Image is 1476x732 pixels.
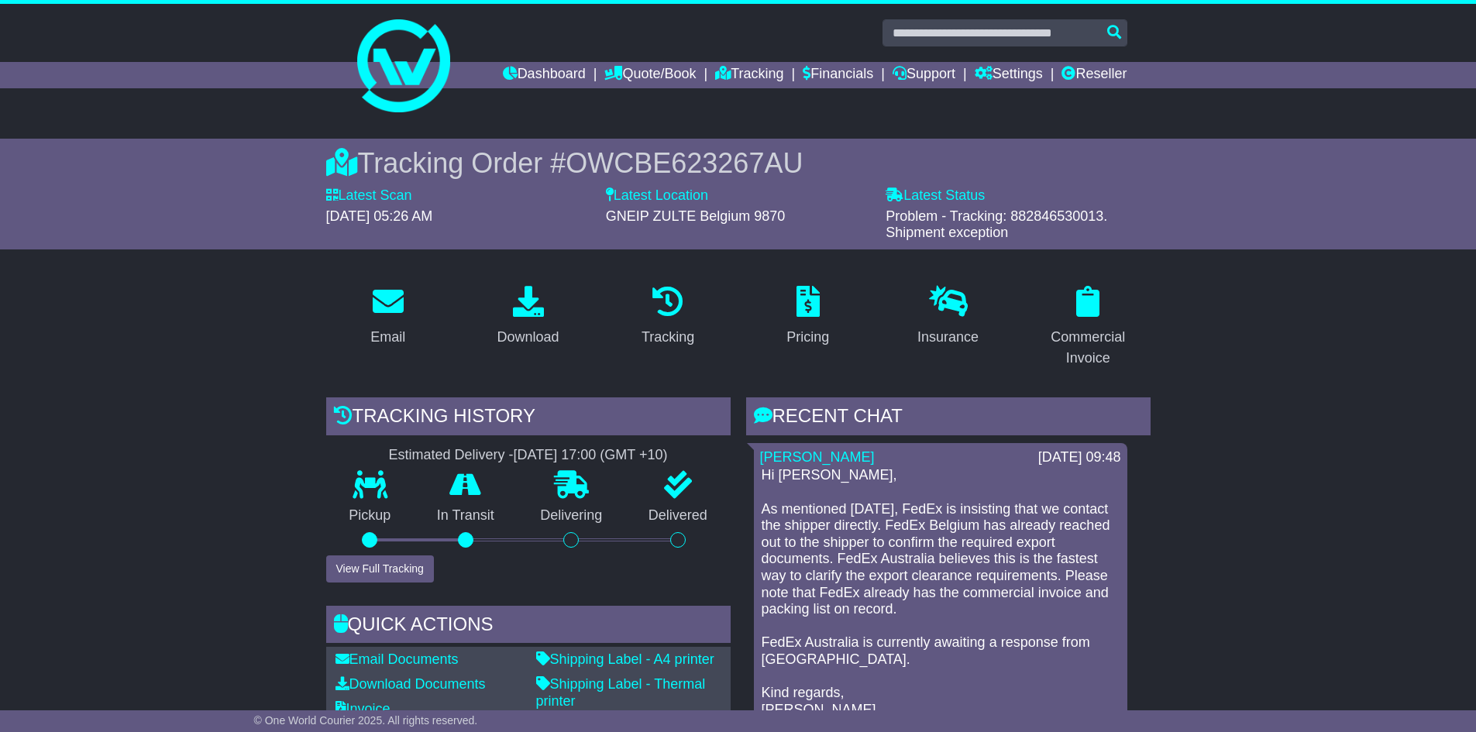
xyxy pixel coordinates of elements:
a: Invoice [335,701,391,717]
label: Latest Scan [326,187,412,204]
p: Hi [PERSON_NAME], As mentioned [DATE], FedEx is insisting that we contact the shipper directly. F... [762,467,1120,718]
div: Tracking [642,327,694,348]
label: Latest Status [886,187,985,204]
a: Download [487,280,569,353]
div: Email [370,327,405,348]
span: © One World Courier 2025. All rights reserved. [254,714,478,727]
div: RECENT CHAT [746,397,1151,439]
div: Commercial Invoice [1036,327,1141,369]
div: Tracking Order # [326,146,1151,180]
p: Delivered [625,507,731,524]
label: Latest Location [606,187,708,204]
a: Shipping Label - Thermal printer [536,676,706,709]
a: Support [893,62,955,88]
a: Email Documents [335,651,459,667]
a: Tracking [631,280,704,353]
a: Reseller [1061,62,1127,88]
a: Commercial Invoice [1026,280,1151,374]
a: Dashboard [503,62,586,88]
p: Delivering [518,507,626,524]
div: Insurance [917,327,979,348]
a: Pricing [776,280,839,353]
div: [DATE] 09:48 [1038,449,1121,466]
a: Quote/Book [604,62,696,88]
a: Insurance [907,280,989,353]
div: Tracking history [326,397,731,439]
p: In Transit [414,507,518,524]
a: Financials [803,62,873,88]
div: Pricing [786,327,829,348]
button: View Full Tracking [326,555,434,583]
div: Quick Actions [326,606,731,648]
span: GNEIP ZULTE Belgium 9870 [606,208,785,224]
span: Problem - Tracking: 882846530013. Shipment exception [886,208,1107,241]
div: [DATE] 17:00 (GMT +10) [514,447,668,464]
p: Pickup [326,507,415,524]
div: Estimated Delivery - [326,447,731,464]
a: Email [360,280,415,353]
a: Download Documents [335,676,486,692]
span: [DATE] 05:26 AM [326,208,433,224]
span: OWCBE623267AU [566,147,803,179]
div: Download [497,327,559,348]
a: [PERSON_NAME] [760,449,875,465]
a: Settings [975,62,1043,88]
a: Shipping Label - A4 printer [536,651,714,667]
a: Tracking [715,62,783,88]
